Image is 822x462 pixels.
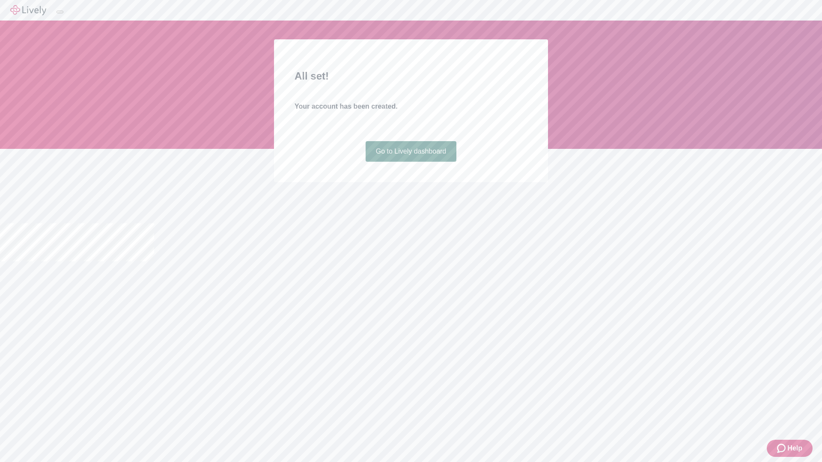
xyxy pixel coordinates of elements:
[10,5,46,15] img: Lively
[295,68,527,84] h2: All set!
[57,11,63,13] button: Log out
[787,443,802,453] span: Help
[777,443,787,453] svg: Zendesk support icon
[767,440,813,457] button: Zendesk support iconHelp
[295,101,527,112] h4: Your account has been created.
[366,141,457,162] a: Go to Lively dashboard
